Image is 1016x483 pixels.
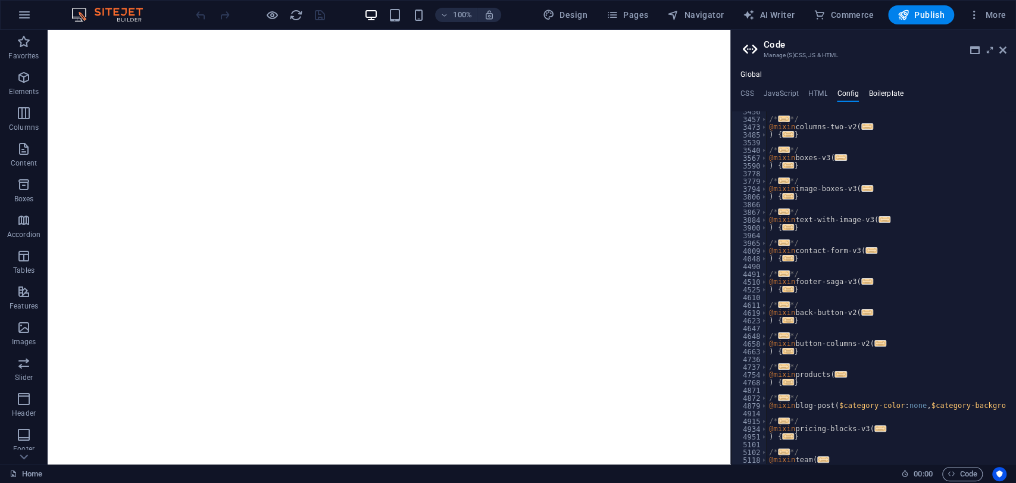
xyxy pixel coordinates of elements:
[874,340,886,347] span: ...
[731,441,767,448] div: 5101
[667,9,724,21] span: Navigator
[731,116,767,123] div: 3457
[731,379,767,387] div: 4768
[740,89,754,102] h4: CSS
[607,9,648,21] span: Pages
[782,255,794,261] span: ...
[782,379,794,385] span: ...
[731,108,767,116] div: 3456
[265,8,279,22] button: Click here to leave preview mode and continue editing
[964,5,1011,24] button: More
[874,425,886,432] span: ...
[731,387,767,394] div: 4871
[602,5,653,24] button: Pages
[834,154,846,161] span: ...
[782,193,794,200] span: ...
[731,278,767,286] div: 4510
[731,201,767,208] div: 3866
[7,230,40,239] p: Accordion
[778,239,790,246] span: ...
[778,448,790,455] span: ...
[888,5,954,24] button: Publish
[731,154,767,162] div: 3567
[731,448,767,456] div: 5102
[778,301,790,308] span: ...
[731,325,767,332] div: 4647
[868,89,904,102] h4: Boilerplate
[778,177,790,184] span: ...
[778,270,790,277] span: ...
[731,394,767,402] div: 4872
[782,224,794,230] span: ...
[865,247,877,254] span: ...
[861,309,873,316] span: ...
[740,70,762,80] h4: Global
[68,8,158,22] img: Editor Logo
[861,185,873,192] span: ...
[11,158,37,168] p: Content
[731,270,767,278] div: 4491
[778,208,790,215] span: ...
[898,9,945,21] span: Publish
[731,417,767,425] div: 4915
[10,467,42,481] a: Click to cancel selection. Double-click to open Pages
[763,89,798,102] h4: JavaScript
[778,417,790,424] span: ...
[814,9,874,21] span: Commerce
[731,286,767,294] div: 4525
[731,247,767,255] div: 4009
[782,433,794,440] span: ...
[538,5,592,24] button: Design
[8,51,39,61] p: Favorites
[731,402,767,410] div: 4879
[879,216,890,223] span: ...
[12,337,36,347] p: Images
[782,162,794,169] span: ...
[731,131,767,139] div: 3485
[942,467,983,481] button: Code
[662,5,729,24] button: Navigator
[731,123,767,131] div: 3473
[731,309,767,317] div: 4619
[731,139,767,147] div: 3539
[731,356,767,363] div: 4736
[782,131,794,138] span: ...
[861,278,873,285] span: ...
[837,89,859,102] h4: Config
[14,194,34,204] p: Boxes
[782,286,794,292] span: ...
[731,425,767,433] div: 4934
[731,433,767,441] div: 4951
[992,467,1006,481] button: Usercentrics
[914,467,932,481] span: 00 00
[808,89,828,102] h4: HTML
[543,9,587,21] span: Design
[731,170,767,177] div: 3778
[731,255,767,263] div: 4048
[453,8,472,22] h6: 100%
[764,50,983,61] h3: Manage (S)CSS, JS & HTML
[731,317,767,325] div: 4623
[731,348,767,356] div: 4663
[731,208,767,216] div: 3867
[922,469,924,478] span: :
[13,444,35,454] p: Footer
[731,177,767,185] div: 3779
[861,123,873,130] span: ...
[778,147,790,153] span: ...
[12,409,36,418] p: Header
[9,87,39,96] p: Elements
[731,224,767,232] div: 3900
[948,467,977,481] span: Code
[289,8,303,22] i: Reload page
[743,9,795,21] span: AI Writer
[738,5,799,24] button: AI Writer
[15,373,33,382] p: Slider
[809,5,879,24] button: Commerce
[968,9,1006,21] span: More
[731,147,767,154] div: 3540
[731,193,767,201] div: 3806
[13,266,35,275] p: Tables
[764,39,1006,50] h2: Code
[731,239,767,247] div: 3965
